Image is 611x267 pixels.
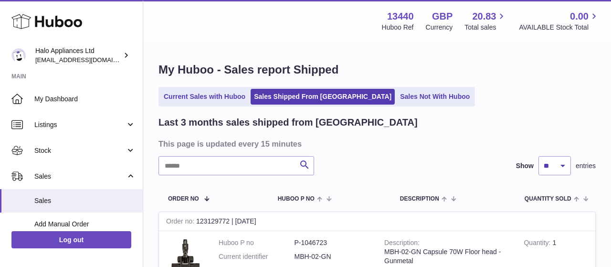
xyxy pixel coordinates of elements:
span: [EMAIL_ADDRESS][DOMAIN_NAME] [35,56,140,64]
label: Show [516,161,534,171]
div: MBH-02-GN Capsule 70W Floor head - Gunmetal [384,247,509,266]
div: Halo Appliances Ltd [35,46,121,64]
a: Current Sales with Huboo [160,89,249,105]
span: Order No [168,196,199,202]
span: AVAILABLE Stock Total [519,23,600,32]
a: Log out [11,231,131,248]
a: Sales Not With Huboo [397,89,473,105]
img: internalAdmin-13440@internal.huboo.com [11,48,26,63]
h1: My Huboo - Sales report Shipped [158,62,596,77]
span: Quantity Sold [525,196,571,202]
h3: This page is updated every 15 minutes [158,139,593,149]
strong: 13440 [387,10,414,23]
span: Total sales [464,23,507,32]
span: Sales [34,172,126,181]
dt: Huboo P no [219,238,295,247]
dd: MBH-02-GN [295,252,370,261]
strong: Order no [166,217,196,227]
dt: Current identifier [219,252,295,261]
span: My Dashboard [34,95,136,104]
span: Sales [34,196,136,205]
div: Huboo Ref [382,23,414,32]
a: 0.00 AVAILABLE Stock Total [519,10,600,32]
dd: P-1046723 [295,238,370,247]
span: Add Manual Order [34,220,136,229]
span: Listings [34,120,126,129]
div: Currency [426,23,453,32]
a: Sales Shipped From [GEOGRAPHIC_DATA] [251,89,395,105]
a: 20.83 Total sales [464,10,507,32]
span: 0.00 [570,10,589,23]
h2: Last 3 months sales shipped from [GEOGRAPHIC_DATA] [158,116,418,129]
div: 123129772 | [DATE] [159,212,595,231]
span: Description [400,196,439,202]
span: Huboo P no [278,196,315,202]
strong: Description [384,239,420,249]
span: entries [576,161,596,171]
span: 20.83 [472,10,496,23]
span: Stock [34,146,126,155]
strong: Quantity [524,239,552,249]
strong: GBP [432,10,453,23]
